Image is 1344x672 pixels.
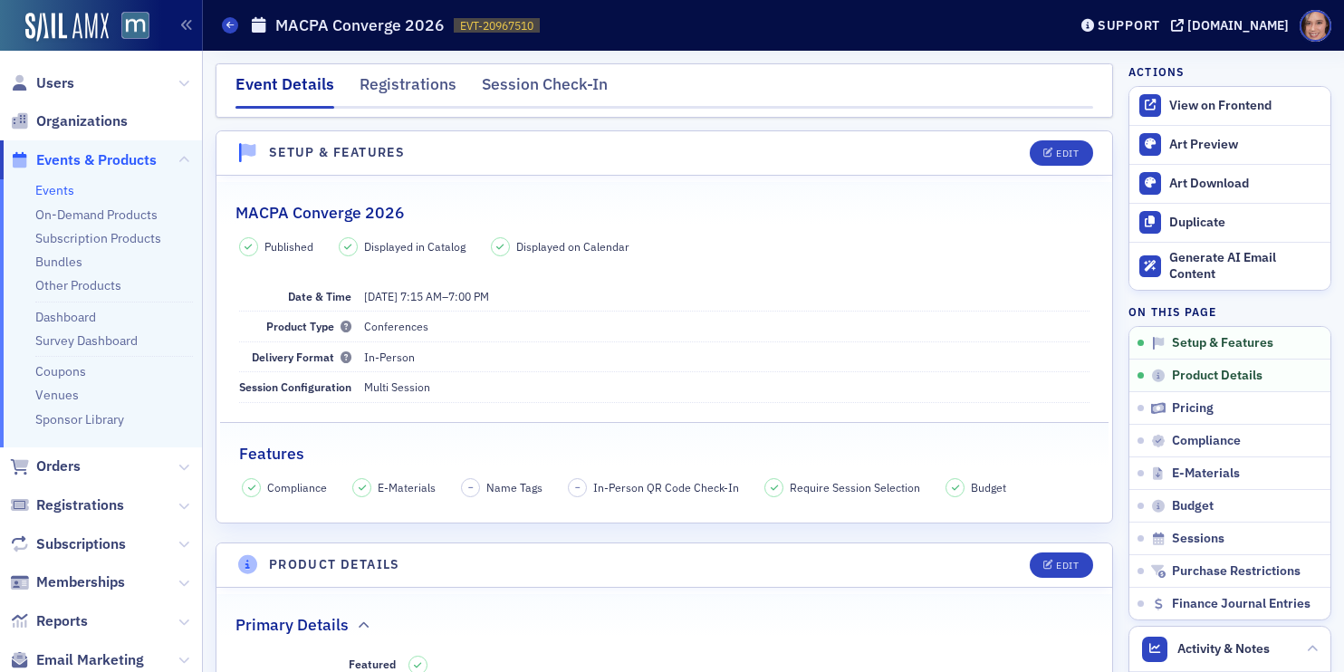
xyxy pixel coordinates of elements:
span: Organizations [36,111,128,131]
span: Compliance [267,479,327,495]
span: Memberships [36,572,125,592]
a: Events [35,182,74,198]
a: Dashboard [35,309,96,325]
span: Name Tags [486,479,542,495]
span: In-Person [364,350,415,364]
button: Edit [1030,140,1092,166]
a: Venues [35,387,79,403]
span: In-Person QR Code Check-In [593,479,739,495]
span: Events & Products [36,150,157,170]
span: Users [36,73,74,93]
span: [DATE] [364,289,398,303]
a: View Homepage [109,12,149,43]
h4: Actions [1128,63,1185,80]
a: Subscriptions [10,534,126,554]
div: [DOMAIN_NAME] [1187,17,1289,34]
h4: On this page [1128,303,1331,320]
span: Date & Time [288,289,351,303]
time: 7:15 AM [400,289,442,303]
a: Orders [10,456,81,476]
a: Organizations [10,111,128,131]
div: Session Check-In [482,72,608,106]
a: Art Preview [1129,126,1330,164]
a: Coupons [35,363,86,379]
button: Generate AI Email Content [1129,242,1330,291]
span: Profile [1300,10,1331,42]
span: Displayed in Catalog [364,238,466,254]
img: SailAMX [121,12,149,40]
span: – [575,481,581,494]
span: Setup & Features [1172,335,1273,351]
span: – [468,481,474,494]
a: Events & Products [10,150,157,170]
span: Delivery Format [252,350,351,364]
a: Sponsor Library [35,411,124,427]
span: Reports [36,611,88,631]
span: Published [264,238,313,254]
span: Require Session Selection [790,479,920,495]
span: Session Configuration [239,379,351,394]
div: Registrations [360,72,456,106]
a: Email Marketing [10,650,144,670]
time: 7:00 PM [448,289,489,303]
a: Subscription Products [35,230,161,246]
span: Product Details [1172,368,1262,384]
span: Multi Session [364,379,430,394]
span: Product Type [266,319,351,333]
span: Registrations [36,495,124,515]
span: Purchase Restrictions [1172,563,1301,580]
a: Survey Dashboard [35,332,138,349]
span: E-Materials [378,479,436,495]
div: Edit [1056,561,1079,571]
div: Duplicate [1169,215,1321,231]
a: Reports [10,611,88,631]
a: Other Products [35,277,121,293]
span: Budget [1172,498,1214,514]
button: [DOMAIN_NAME] [1171,19,1295,32]
h2: MACPA Converge 2026 [235,201,405,225]
a: Bundles [35,254,82,270]
span: Pricing [1172,400,1214,417]
a: View on Frontend [1129,87,1330,125]
span: Email Marketing [36,650,144,670]
h4: Setup & Features [269,143,405,162]
a: Memberships [10,572,125,592]
button: Duplicate [1129,203,1330,242]
div: Art Preview [1169,137,1321,153]
span: EVT-20967510 [460,18,533,34]
span: Displayed on Calendar [516,238,629,254]
span: Conferences [364,319,428,333]
span: Compliance [1172,433,1241,449]
h4: Product Details [269,555,400,574]
a: On-Demand Products [35,206,158,223]
div: Art Download [1169,176,1321,192]
button: Edit [1030,552,1092,578]
div: Event Details [235,72,334,109]
h2: Primary Details [235,613,349,637]
h2: Features [239,442,304,466]
a: Users [10,73,74,93]
span: – [364,289,489,303]
div: Generate AI Email Content [1169,250,1321,282]
span: Sessions [1172,531,1224,547]
span: Finance Journal Entries [1172,596,1310,612]
img: SailAMX [25,13,109,42]
h1: MACPA Converge 2026 [275,14,445,36]
span: E-Materials [1172,466,1240,482]
span: Featured [349,657,396,671]
span: Budget [971,479,1006,495]
span: Activity & Notes [1177,639,1270,658]
a: Art Download [1129,164,1330,203]
span: Subscriptions [36,534,126,554]
div: View on Frontend [1169,98,1321,114]
a: Registrations [10,495,124,515]
span: Orders [36,456,81,476]
div: Support [1098,17,1160,34]
div: Edit [1056,149,1079,158]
